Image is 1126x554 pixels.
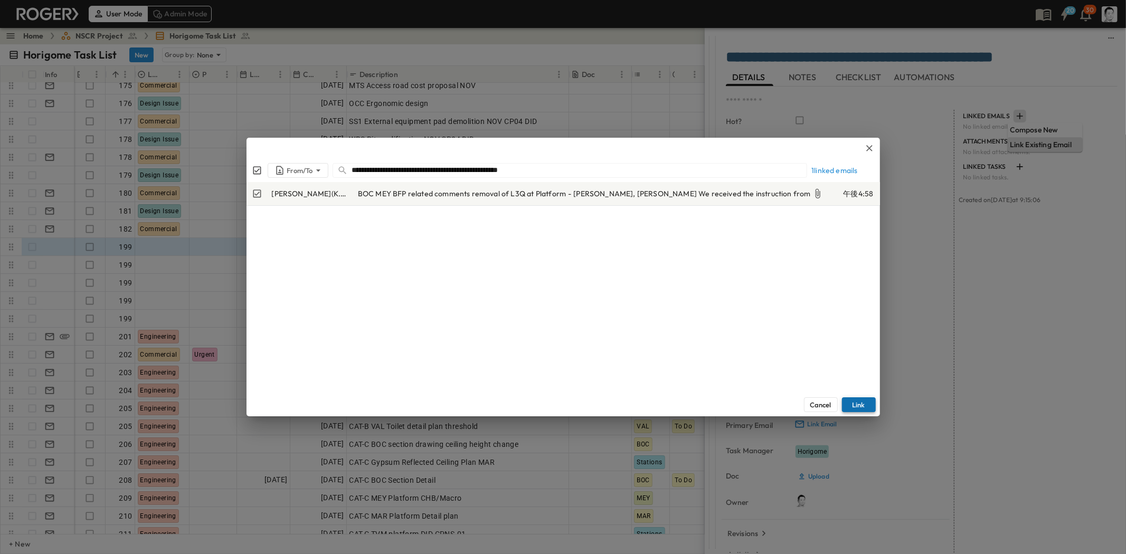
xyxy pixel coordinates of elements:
div: 1 linked emails [811,165,875,176]
button: Link [842,397,876,412]
button: person-filter [268,163,328,178]
p: 午後4:58 [829,188,874,199]
span: - [568,188,571,199]
a: [PERSON_NAME](K.HORIGOME)BOC MEY BFP related comments removal of L3Q at Platform -[PERSON_NAME], ... [247,182,880,205]
div: From/To [270,163,326,178]
span: BOC MEY BFP related comments removal of L3Q at Platform [358,188,566,199]
button: Cancel [804,397,838,412]
p: [PERSON_NAME](K.HORIGOME) [272,188,349,199]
